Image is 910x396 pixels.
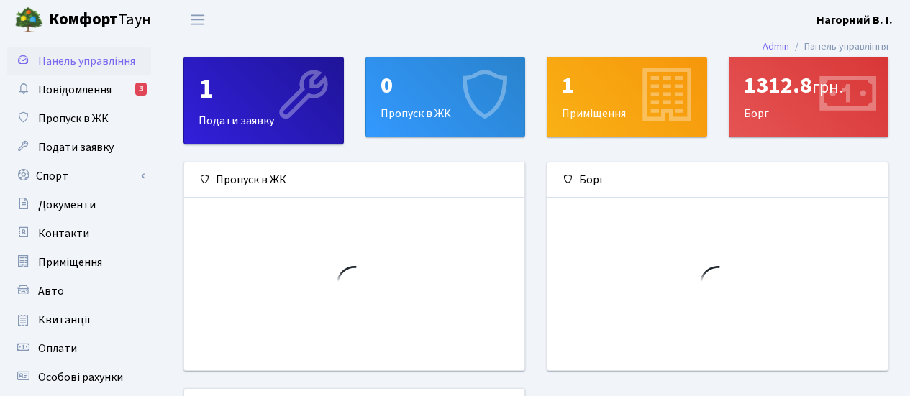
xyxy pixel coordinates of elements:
[38,283,64,299] span: Авто
[49,8,151,32] span: Таун
[184,57,343,144] div: Подати заявку
[38,111,109,126] span: Пропуск в ЖК
[7,305,151,334] a: Квитанції
[7,75,151,104] a: Повідомлення3
[7,133,151,162] a: Подати заявку
[135,83,147,96] div: 3
[741,32,910,62] nav: breadcrumb
[7,248,151,277] a: Приміщення
[199,72,329,106] div: 1
[789,39,888,55] li: Панель управління
[183,57,344,144] a: 1Подати заявку
[547,57,706,137] div: Приміщення
[38,197,96,213] span: Документи
[365,57,526,137] a: 0Пропуск в ЖК
[381,72,511,99] div: 0
[38,369,123,385] span: Особові рахунки
[812,75,843,100] span: грн.
[38,312,91,328] span: Квитанції
[7,162,151,190] a: Спорт
[366,57,525,137] div: Пропуск в ЖК
[547,162,888,198] div: Борг
[38,254,102,270] span: Приміщення
[7,104,151,133] a: Пропуск в ЖК
[38,82,112,98] span: Повідомлення
[7,363,151,392] a: Особові рахунки
[49,8,118,31] b: Комфорт
[7,277,151,305] a: Авто
[7,190,151,219] a: Документи
[729,57,888,137] div: Борг
[180,8,216,32] button: Переключити навігацію
[763,39,789,54] a: Admin
[562,72,692,99] div: 1
[816,11,893,29] a: Нагорний В. І.
[38,341,77,356] span: Оплати
[547,57,707,137] a: 1Приміщення
[38,226,89,241] span: Контакти
[184,162,524,198] div: Пропуск в ЖК
[816,12,893,28] b: Нагорний В. І.
[38,139,114,155] span: Подати заявку
[7,334,151,363] a: Оплати
[7,219,151,248] a: Контакти
[38,53,135,69] span: Панель управління
[14,6,43,34] img: logo.png
[744,72,874,99] div: 1312.8
[7,47,151,75] a: Панель управління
